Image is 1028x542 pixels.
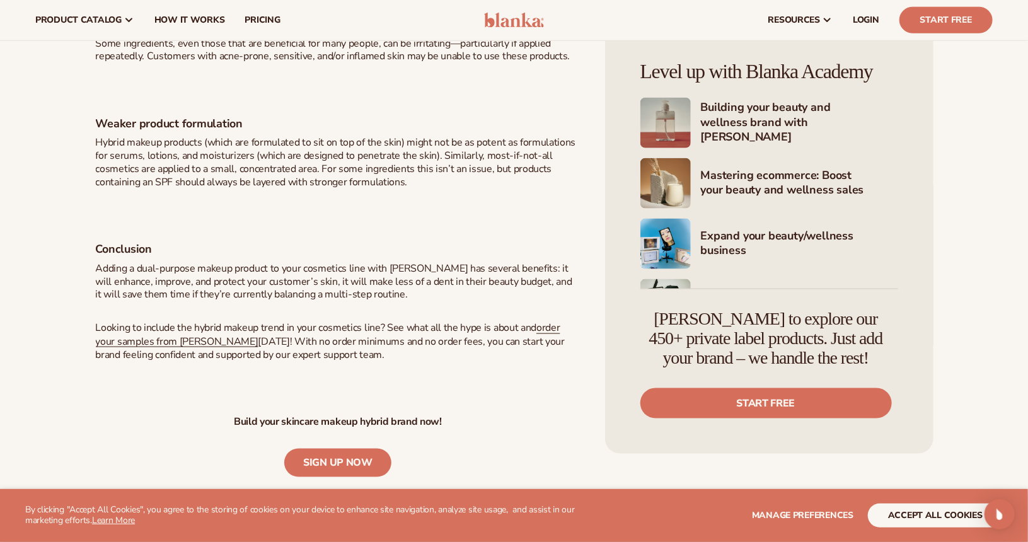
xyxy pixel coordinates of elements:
div: Open Intercom Messenger [985,499,1015,529]
a: Start free [640,388,892,418]
img: Shopify Image 3 [640,158,691,209]
span: Adding a dual-purpose makeup product to your cosmetics line with [PERSON_NAME] has several benefi... [96,262,572,302]
a: Learn More [92,514,135,526]
button: accept all cookies [868,504,1003,528]
strong: Weaker product formulation [96,116,243,131]
button: Manage preferences [752,504,853,528]
a: Shopify Image 5 Marketing your beauty and wellness brand 101 [640,279,898,330]
span: Hybrid makeup products (which are formulated to sit on top of the skin) might not be as potent as... [96,135,576,188]
span: How It Works [154,15,225,25]
span: Some ingredients, even those that are beneficial for many people, can be irritating—particularly ... [96,37,570,64]
span: LOGIN [853,15,879,25]
a: order your samples from [PERSON_NAME] [96,321,560,349]
span: product catalog [35,15,122,25]
span: [DATE]! With no order minimums and no order fees, you can start your brand feeling confident and ... [96,335,565,362]
h4: [PERSON_NAME] to explore our 450+ private label products. Just add your brand – we handle the rest! [640,309,892,367]
p: By clicking "Accept All Cookies", you agree to the storing of cookies on your device to enhance s... [25,505,588,526]
h4: Expand your beauty/wellness business [701,229,898,260]
img: Shopify Image 4 [640,219,691,269]
strong: Conclusion [96,241,153,257]
h4: Building your beauty and wellness brand with [PERSON_NAME] [701,100,898,146]
span: Manage preferences [752,509,853,521]
a: Sign up now [284,449,391,477]
h4: Mastering ecommerce: Boost your beauty and wellness sales [701,168,898,199]
img: Shopify Image 5 [640,279,691,330]
span: Looking to include the hybrid makeup trend in your cosmetics line? See what all the hype is about... [96,321,537,335]
a: Shopify Image 2 Building your beauty and wellness brand with [PERSON_NAME] [640,98,898,148]
a: Shopify Image 4 Expand your beauty/wellness business [640,219,898,269]
a: Shopify Image 3 Mastering ecommerce: Boost your beauty and wellness sales [640,158,898,209]
strong: Build your skincare makeup hybrid brand now! [234,415,442,429]
img: logo [484,13,544,28]
img: Shopify Image 2 [640,98,691,148]
h4: Level up with Blanka Academy [640,61,898,83]
span: pricing [245,15,280,25]
span: resources [768,15,820,25]
a: Start Free [899,7,993,33]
